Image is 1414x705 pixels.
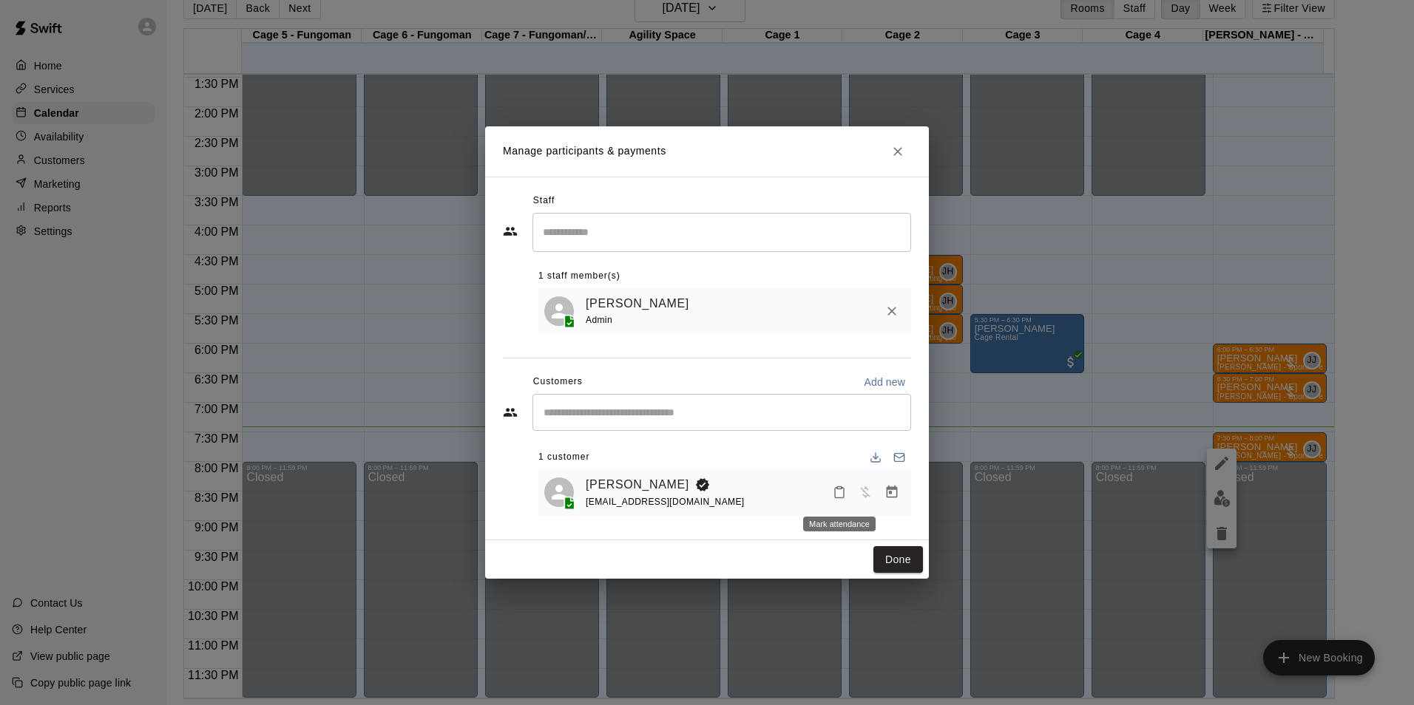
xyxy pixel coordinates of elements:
div: Josh Jones [544,296,574,326]
button: Download list [864,446,887,469]
button: Mark attendance [827,480,852,505]
button: Close [884,138,911,165]
svg: Staff [503,224,518,239]
span: Admin [586,315,612,325]
a: [PERSON_NAME] [586,475,689,494]
a: [PERSON_NAME] [586,294,689,313]
button: Add new [858,370,911,394]
span: 1 staff member(s) [538,265,620,288]
button: Remove [879,298,905,324]
span: Staff [533,189,555,213]
button: Manage bookings & payment [879,479,905,505]
span: Has not paid [852,486,879,498]
span: Customers [533,370,583,394]
svg: Customers [503,405,518,420]
span: 1 customer [538,446,589,469]
p: Add new [864,375,905,389]
div: Mark attendance [803,517,876,531]
div: Search staff [532,213,911,252]
svg: Booking Owner [695,477,710,492]
span: [EMAIL_ADDRESS][DOMAIN_NAME] [586,497,745,507]
button: Done [873,546,923,573]
div: Lily Turner [544,477,574,507]
button: Email participants [887,446,911,469]
p: Manage participants & payments [503,143,666,159]
div: Start typing to search customers... [532,394,911,431]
